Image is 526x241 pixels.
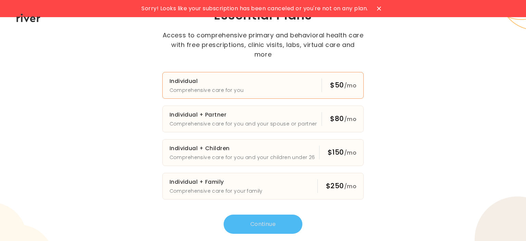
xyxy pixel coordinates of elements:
[162,31,364,59] p: Access to comprehensive primary and behavioral health care with free prescriptions, clinic visits...
[170,110,317,120] h3: Individual + Partner
[141,4,368,13] span: Sorry! Looks like your subscription has been canceled or you're not on any plan.
[170,153,315,161] p: Comprehensive care for you and your children under 26
[224,215,302,234] button: Continue
[330,114,356,124] div: $80
[170,86,244,94] p: Comprehensive care for you
[170,76,244,86] h3: Individual
[170,120,317,128] p: Comprehensive care for you and your spouse or partner
[162,72,364,99] button: IndividualComprehensive care for you$50/mo
[344,182,356,190] span: /mo
[162,173,364,200] button: Individual + FamilyComprehensive care for your family$250/mo
[170,177,263,187] h3: Individual + Family
[330,80,356,91] div: $50
[170,187,263,195] p: Comprehensive care for your family
[170,144,315,153] h3: Individual + Children
[137,7,389,24] h1: Essential Plans
[344,82,356,89] span: /mo
[162,106,364,132] button: Individual + PartnerComprehensive care for you and your spouse or partner$80/mo
[326,181,356,191] div: $250
[162,139,364,166] button: Individual + ChildrenComprehensive care for you and your children under 26$150/mo
[328,147,356,158] div: $150
[344,149,356,157] span: /mo
[344,115,356,123] span: /mo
